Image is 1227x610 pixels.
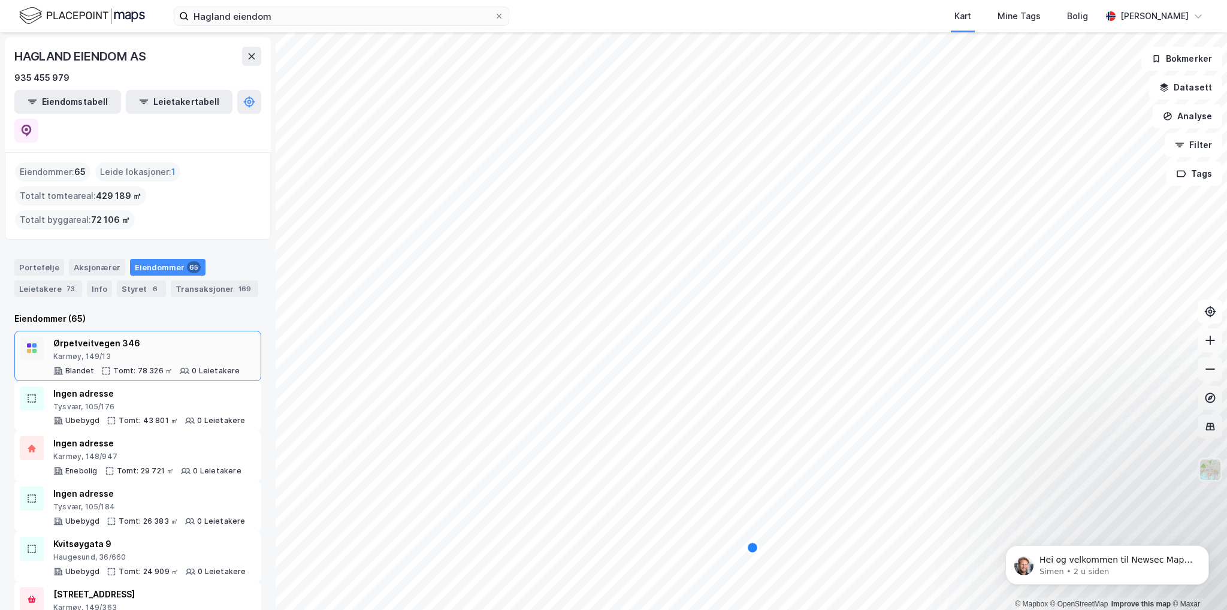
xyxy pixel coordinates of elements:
[117,280,166,297] div: Styret
[14,312,261,326] div: Eiendommer (65)
[1149,76,1222,99] button: Datasett
[64,283,77,295] div: 73
[192,366,240,376] div: 0 Leietakere
[1153,104,1222,128] button: Analyse
[171,280,258,297] div: Transaksjoner
[119,517,178,526] div: Tomt: 26 383 ㎡
[1067,9,1088,23] div: Bolig
[14,47,148,66] div: HAGLAND EIENDOM AS
[14,71,69,85] div: 935 455 979
[748,543,757,552] div: Map marker
[126,90,232,114] button: Leietakertabell
[1111,600,1171,608] a: Improve this map
[53,336,240,351] div: Ørpetveitvegen 346
[197,416,245,425] div: 0 Leietakere
[53,402,246,412] div: Tysvær, 105/176
[1120,9,1189,23] div: [PERSON_NAME]
[65,567,99,576] div: Ubebygd
[1166,162,1222,186] button: Tags
[19,5,145,26] img: logo.f888ab2527a4732fd821a326f86c7f29.svg
[149,283,161,295] div: 6
[954,9,971,23] div: Kart
[53,537,246,551] div: Kvitsøygata 9
[998,9,1041,23] div: Mine Tags
[53,587,234,602] div: [STREET_ADDRESS]
[15,210,135,229] div: Totalt byggareal :
[74,165,86,179] span: 65
[65,366,94,376] div: Blandet
[53,552,246,562] div: Haugesund, 36/660
[14,259,64,276] div: Portefølje
[14,280,82,297] div: Leietakere
[1141,47,1222,71] button: Bokmerker
[113,366,173,376] div: Tomt: 78 326 ㎡
[95,162,180,182] div: Leide lokasjoner :
[987,520,1227,604] iframe: Intercom notifications melding
[236,283,253,295] div: 169
[130,259,205,276] div: Eiendommer
[53,487,246,501] div: Ingen adresse
[119,567,179,576] div: Tomt: 24 909 ㎡
[117,466,174,476] div: Tomt: 29 721 ㎡
[119,416,178,425] div: Tomt: 43 801 ㎡
[1165,133,1222,157] button: Filter
[189,7,494,25] input: Søk på adresse, matrikkel, gårdeiere, leietakere eller personer
[53,352,240,361] div: Karmøy, 149/13
[15,186,146,206] div: Totalt tomteareal :
[193,466,241,476] div: 0 Leietakere
[96,189,141,203] span: 429 189 ㎡
[65,466,98,476] div: Enebolig
[197,517,245,526] div: 0 Leietakere
[53,502,246,512] div: Tysvær, 105/184
[91,213,130,227] span: 72 106 ㎡
[53,436,241,451] div: Ingen adresse
[198,567,246,576] div: 0 Leietakere
[53,386,246,401] div: Ingen adresse
[1015,600,1048,608] a: Mapbox
[65,416,99,425] div: Ubebygd
[69,259,125,276] div: Aksjonærer
[53,452,241,461] div: Karmøy, 148/947
[15,162,90,182] div: Eiendommer :
[14,90,121,114] button: Eiendomstabell
[1050,600,1108,608] a: OpenStreetMap
[171,165,176,179] span: 1
[65,517,99,526] div: Ubebygd
[87,280,112,297] div: Info
[187,261,201,273] div: 65
[1199,458,1222,481] img: Z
